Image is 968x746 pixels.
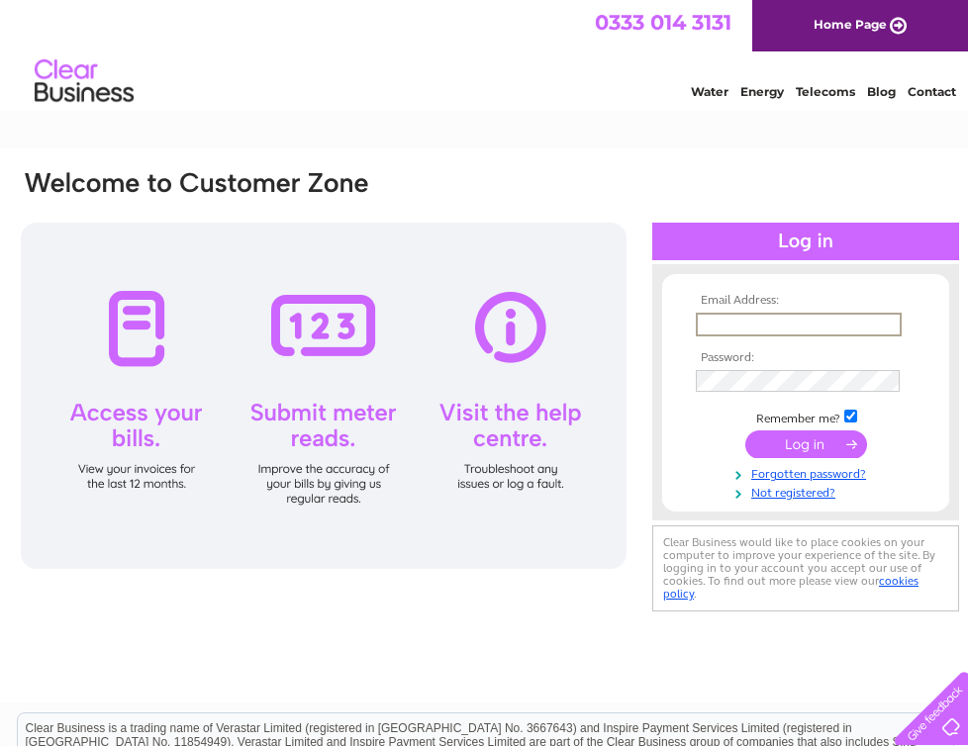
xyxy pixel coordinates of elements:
a: Blog [867,84,896,99]
div: Clear Business is a trading name of Verastar Limited (registered in [GEOGRAPHIC_DATA] No. 3667643... [18,11,953,96]
a: Energy [740,84,784,99]
a: Contact [908,84,956,99]
a: Forgotten password? [696,463,920,482]
a: 0333 014 3131 [595,10,731,35]
div: Clear Business would like to place cookies on your computer to improve your experience of the sit... [652,525,959,611]
th: Email Address: [691,294,920,308]
input: Submit [745,430,867,458]
a: Not registered? [696,482,920,501]
td: Remember me? [691,407,920,426]
th: Password: [691,351,920,365]
a: Telecoms [796,84,855,99]
img: logo.png [34,51,135,112]
a: Water [691,84,728,99]
a: cookies policy [663,574,919,601]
